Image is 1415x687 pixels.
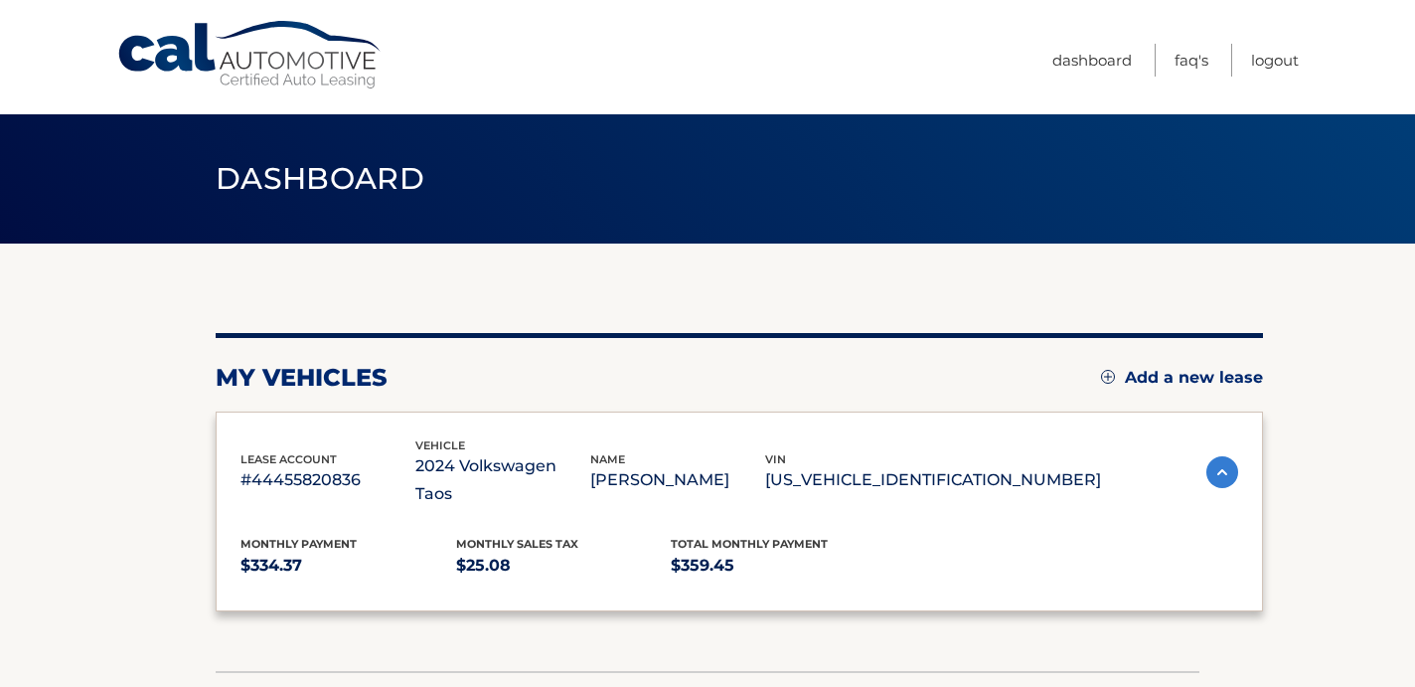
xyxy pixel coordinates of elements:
p: $359.45 [671,552,886,580]
span: Monthly Payment [240,537,357,551]
img: accordion-active.svg [1206,456,1238,488]
p: $334.37 [240,552,456,580]
a: Add a new lease [1101,368,1263,388]
p: [US_VEHICLE_IDENTIFICATION_NUMBER] [765,466,1101,494]
span: Total Monthly Payment [671,537,828,551]
span: vehicle [415,438,465,452]
a: Cal Automotive [116,20,385,90]
h2: my vehicles [216,363,388,393]
span: name [590,452,625,466]
a: Dashboard [1052,44,1132,77]
span: lease account [240,452,337,466]
a: Logout [1251,44,1299,77]
span: vin [765,452,786,466]
img: add.svg [1101,370,1115,384]
span: Dashboard [216,160,424,197]
a: FAQ's [1175,44,1208,77]
p: [PERSON_NAME] [590,466,765,494]
p: #44455820836 [240,466,415,494]
p: 2024 Volkswagen Taos [415,452,590,508]
p: $25.08 [456,552,672,580]
span: Monthly sales Tax [456,537,578,551]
